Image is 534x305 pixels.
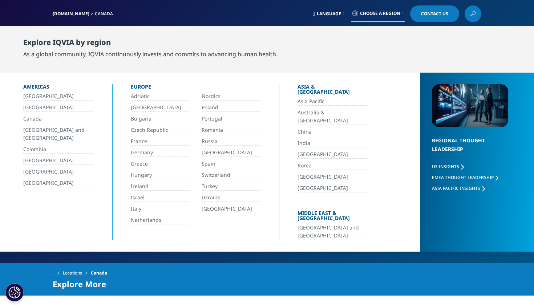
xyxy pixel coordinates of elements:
a: Asia Pacific [298,97,367,106]
nav: Primary [114,25,481,60]
a: [GEOGRAPHIC_DATA] [202,149,261,157]
a: [GEOGRAPHIC_DATA] [298,184,367,192]
span: US Insights [432,163,459,170]
span: Asia Pacific Insights [432,185,480,191]
a: [GEOGRAPHIC_DATA] [131,103,190,112]
a: Australia & [GEOGRAPHIC_DATA] [298,109,367,125]
div: Explore IQVIA by region [23,38,278,50]
a: Contact Us [410,5,459,22]
a: [GEOGRAPHIC_DATA] [298,173,367,181]
a: Russia [202,137,261,146]
a: France [131,137,190,146]
a: Ukraine [202,194,261,202]
a: Spain [202,160,261,168]
a: EMEA Thought Leadership [432,174,498,180]
a: US Insights [432,163,464,170]
span: Explore More [53,280,106,288]
a: Czech Republic [131,126,190,134]
a: Asia Pacific Insights [432,185,485,191]
a: Locations [63,267,91,280]
a: India [298,139,367,147]
a: Romania [202,126,261,134]
span: Language [317,11,341,17]
a: Hungary [131,171,190,179]
span: EMEA Thought Leadership [432,174,494,180]
a: [GEOGRAPHIC_DATA] [202,205,261,213]
a: Ireland [131,182,190,191]
span: Choose a Region [360,11,400,16]
div: Canada [95,11,116,17]
img: 2093_analyzing-data-using-big-screen-display-and-laptop.png [432,84,508,127]
div: As a global community, IQVIA continuously invests and commits to advancing human health. [23,50,278,58]
a: Poland [202,103,261,112]
a: Italy [131,205,190,213]
div: Regional Thought Leadership [432,136,508,163]
a: [GEOGRAPHIC_DATA] [23,92,94,101]
a: Adriatic [131,92,190,101]
a: Germany [131,149,190,157]
span: Canada [91,267,107,280]
a: Greece [131,160,190,168]
a: China [298,128,367,136]
a: [GEOGRAPHIC_DATA] and [GEOGRAPHIC_DATA] [23,126,94,142]
a: Turkey [202,182,261,191]
div: Asia & [GEOGRAPHIC_DATA] [298,84,367,97]
a: Netherlands [131,216,190,224]
button: Cookies Settings [5,283,24,301]
div: Middle East & [GEOGRAPHIC_DATA] [298,211,367,224]
a: Colombia [23,145,94,154]
a: Portugal [202,115,261,123]
div: Europe [131,84,261,92]
a: [GEOGRAPHIC_DATA] and [GEOGRAPHIC_DATA] [298,224,367,240]
a: [GEOGRAPHIC_DATA] [23,156,94,165]
a: [GEOGRAPHIC_DATA] [23,179,94,187]
span: Contact Us [421,12,448,16]
a: Bulgaria [131,115,190,123]
a: [GEOGRAPHIC_DATA] [23,168,94,176]
a: Korea [298,162,367,170]
a: [DOMAIN_NAME] [53,11,89,17]
a: Israel [131,194,190,202]
a: [GEOGRAPHIC_DATA] [298,150,367,159]
div: Americas [23,84,94,92]
a: Switzerland [202,171,261,179]
a: Nordics [202,92,261,101]
a: Canada [23,115,94,123]
a: [GEOGRAPHIC_DATA] [23,103,94,112]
